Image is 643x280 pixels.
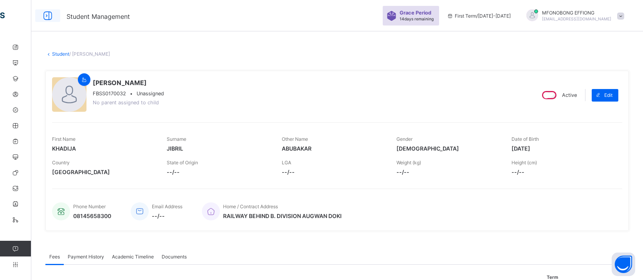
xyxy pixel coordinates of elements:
span: Term [547,275,558,280]
span: Date of Birth [512,136,539,142]
span: RAILWAY BEHIND B. DIVISION AUGWAN DOKI [223,213,342,219]
span: Weight (kg) [396,160,421,165]
span: Academic Timeline [112,254,154,260]
span: ABUBAKAR [282,145,385,152]
span: Student Management [67,13,130,20]
span: Fees [49,254,60,260]
span: --/-- [167,169,270,175]
span: State of Origin [167,160,198,165]
img: sticker-purple.71386a28dfed39d6af7621340158ba97.svg [387,11,396,21]
span: LGA [282,160,291,165]
span: FBSS0170032 [93,91,126,96]
span: [PERSON_NAME] [93,79,164,87]
span: First Name [52,136,76,142]
span: Gender [396,136,412,142]
span: Other Name [282,136,308,142]
div: MFONOBONGEFFIONG [519,9,628,22]
a: Student [52,51,69,57]
div: • [93,91,164,96]
span: [EMAIL_ADDRESS][DOMAIN_NAME] [542,16,611,21]
span: Grace Period [400,10,431,16]
span: Email Address [152,204,182,209]
span: --/-- [152,213,182,219]
span: [DATE] [512,145,614,152]
span: 08145658300 [73,213,111,219]
span: --/-- [512,169,614,175]
span: No parent assigned to child [93,100,159,105]
span: [GEOGRAPHIC_DATA] [52,169,155,175]
span: Documents [162,254,187,260]
span: Surname [167,136,186,142]
span: KHADIJA [52,145,155,152]
span: Active [562,92,577,98]
span: --/-- [282,169,385,175]
span: MFONOBONG EFFIONG [542,10,611,16]
span: Payment History [68,254,104,260]
span: Edit [604,92,612,98]
button: Open asap [612,253,635,276]
span: 14 days remaining [400,16,434,21]
span: Unassigned [137,91,164,96]
span: [DEMOGRAPHIC_DATA] [396,145,499,152]
span: session/term information [447,13,511,19]
span: JIBRIL [167,145,270,152]
span: Home / Contract Address [223,204,278,209]
span: Country [52,160,70,165]
span: / [PERSON_NAME] [69,51,110,57]
span: --/-- [396,169,499,175]
span: Height (cm) [512,160,537,165]
span: Phone Number [73,204,106,209]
